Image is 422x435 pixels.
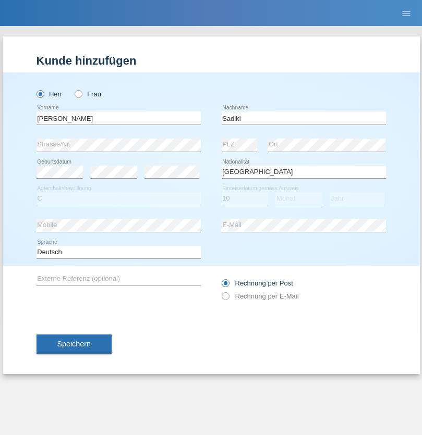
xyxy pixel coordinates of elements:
[222,279,293,287] label: Rechnung per Post
[222,279,228,292] input: Rechnung per Post
[396,10,417,16] a: menu
[37,334,112,354] button: Speichern
[37,90,43,97] input: Herr
[75,90,101,98] label: Frau
[401,8,412,19] i: menu
[75,90,81,97] input: Frau
[222,292,299,300] label: Rechnung per E-Mail
[37,54,386,67] h1: Kunde hinzufügen
[37,90,63,98] label: Herr
[57,340,91,348] span: Speichern
[222,292,228,305] input: Rechnung per E-Mail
